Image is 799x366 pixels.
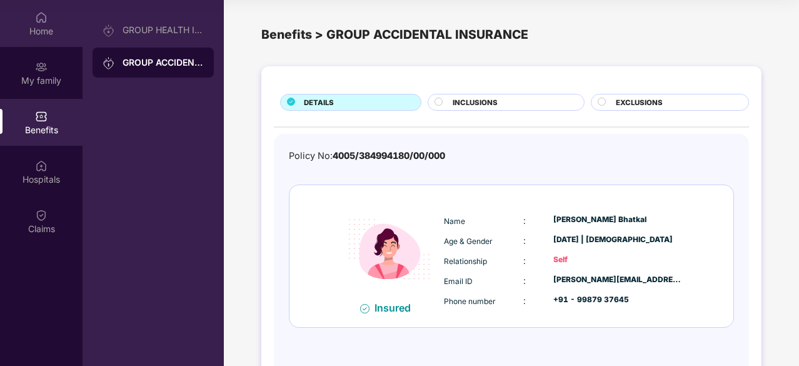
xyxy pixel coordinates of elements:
img: svg+xml;base64,PHN2ZyBpZD0iQmVuZWZpdHMiIHhtbG5zPSJodHRwOi8vd3d3LnczLm9yZy8yMDAwL3N2ZyIgd2lkdGg9Ij... [35,110,48,123]
span: : [523,295,526,306]
span: : [523,235,526,246]
div: GROUP ACCIDENTAL INSURANCE [123,56,204,69]
span: DETAILS [304,97,334,108]
span: : [523,255,526,266]
span: Name [444,216,465,226]
img: svg+xml;base64,PHN2ZyB3aWR0aD0iMjAiIGhlaWdodD0iMjAiIHZpZXdCb3g9IjAgMCAyMCAyMCIgZmlsbD0ibm9uZSIgeG... [103,57,115,69]
div: Self [553,254,682,266]
span: : [523,215,526,226]
img: svg+xml;base64,PHN2ZyB3aWR0aD0iMjAiIGhlaWdodD0iMjAiIHZpZXdCb3g9IjAgMCAyMCAyMCIgZmlsbD0ibm9uZSIgeG... [35,61,48,73]
div: [PERSON_NAME] Bhatkal [553,214,682,226]
img: svg+xml;base64,PHN2ZyBpZD0iQ2xhaW0iIHhtbG5zPSJodHRwOi8vd3d3LnczLm9yZy8yMDAwL3N2ZyIgd2lkdGg9IjIwIi... [35,209,48,221]
span: EXCLUSIONS [616,97,663,108]
div: Policy No: [289,149,445,163]
img: svg+xml;base64,PHN2ZyBpZD0iSG9tZSIgeG1sbnM9Imh0dHA6Ly93d3cudzMub3JnLzIwMDAvc3ZnIiB3aWR0aD0iMjAiIG... [35,11,48,24]
span: Email ID [444,277,473,286]
span: : [523,275,526,286]
img: svg+xml;base64,PHN2ZyB3aWR0aD0iMjAiIGhlaWdodD0iMjAiIHZpZXdCb3g9IjAgMCAyMCAyMCIgZmlsbD0ibm9uZSIgeG... [103,24,115,37]
div: [PERSON_NAME][EMAIL_ADDRESS][DOMAIN_NAME] [553,274,682,286]
div: +91 - 99879 37645 [553,294,682,306]
span: Age & Gender [444,236,493,246]
span: Phone number [444,297,496,306]
div: Benefits > GROUP ACCIDENTAL INSURANCE [261,25,761,44]
span: Relationship [444,257,487,266]
img: svg+xml;base64,PHN2ZyBpZD0iSG9zcGl0YWxzIiB4bWxucz0iaHR0cDovL3d3dy53My5vcmcvMjAwMC9zdmciIHdpZHRoPS... [35,160,48,172]
div: [DATE] | [DEMOGRAPHIC_DATA] [553,234,682,246]
div: GROUP HEALTH INSURANCE [123,25,204,35]
span: 4005/384994180/00/000 [333,150,445,161]
div: Insured [374,302,418,314]
img: icon [338,198,441,301]
img: svg+xml;base64,PHN2ZyB4bWxucz0iaHR0cDovL3d3dy53My5vcmcvMjAwMC9zdmciIHdpZHRoPSIxNiIgaGVpZ2h0PSIxNi... [360,304,369,313]
span: INCLUSIONS [453,97,498,108]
